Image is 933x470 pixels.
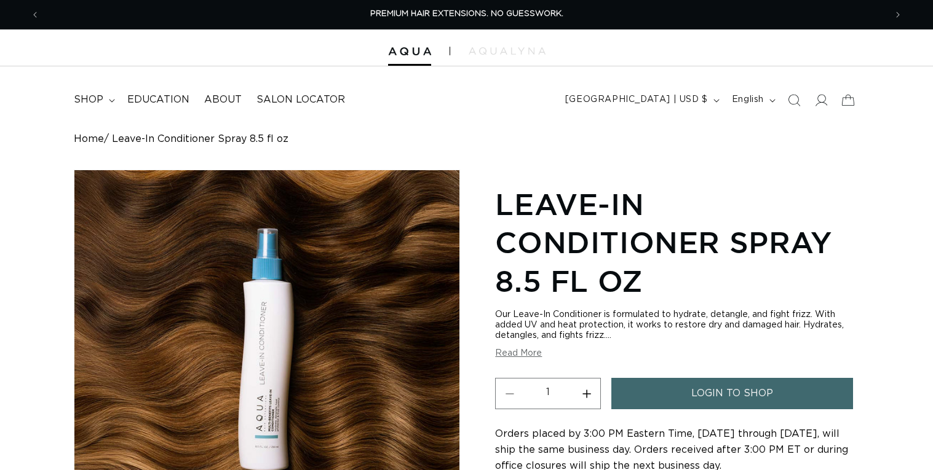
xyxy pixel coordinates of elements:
a: About [197,86,249,114]
span: Leave-In Conditioner Spray 8.5 fl oz [112,133,288,145]
span: [GEOGRAPHIC_DATA] | USD $ [565,93,708,106]
h1: Leave-In Conditioner Spray 8.5 fl oz [495,185,859,300]
button: Read More [495,348,542,359]
button: [GEOGRAPHIC_DATA] | USD $ [558,88,725,112]
a: Salon Locator [249,86,352,114]
button: Next announcement [884,3,911,26]
a: login to shop [611,378,853,409]
span: login to shop [691,378,773,409]
summary: shop [66,86,120,114]
span: Education [127,93,189,106]
span: PREMIUM HAIR EXTENSIONS. NO GUESSWORK. [370,10,563,18]
nav: breadcrumbs [74,133,859,145]
a: Home [74,133,104,145]
button: Previous announcement [22,3,49,26]
img: aqualyna.com [469,47,546,55]
span: shop [74,93,103,106]
button: English [725,88,780,112]
div: Our Leave-In Conditioner is formulated to hydrate, detangle, and fight frizz. With added UV and h... [495,310,859,341]
summary: Search [780,87,808,114]
span: About [204,93,242,106]
span: Salon Locator [256,93,345,106]
a: Education [120,86,197,114]
img: Aqua Hair Extensions [388,47,431,56]
span: English [732,93,764,106]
